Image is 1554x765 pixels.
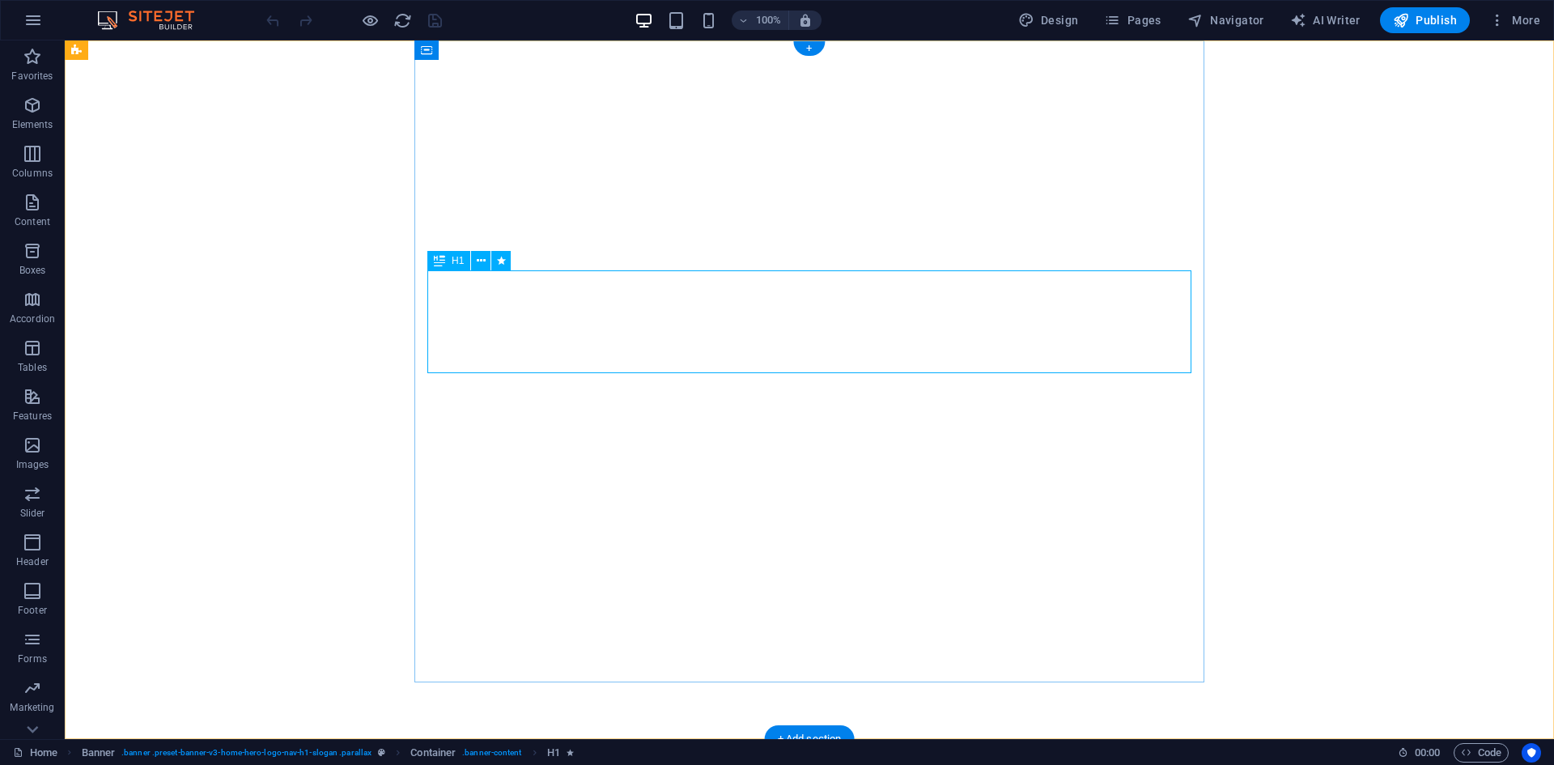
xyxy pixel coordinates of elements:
span: Click to select. Double-click to edit [410,743,456,763]
nav: breadcrumb [82,743,574,763]
span: Design [1018,12,1079,28]
span: Click to select. Double-click to edit [547,743,560,763]
span: Navigator [1187,12,1264,28]
span: Click to select. Double-click to edit [82,743,116,763]
img: Editor Logo [93,11,214,30]
i: This element is a customizable preset [378,748,385,757]
p: Footer [18,604,47,617]
button: AI Writer [1284,7,1367,33]
span: : [1426,746,1429,759]
h6: 100% [756,11,782,30]
button: Click here to leave preview mode and continue editing [360,11,380,30]
p: Favorites [11,70,53,83]
p: Slider [20,507,45,520]
a: Click to cancel selection. Double-click to open Pages [13,743,57,763]
span: AI Writer [1290,12,1361,28]
span: More [1489,12,1540,28]
button: Code [1454,743,1509,763]
button: reload [393,11,412,30]
p: Images [16,458,49,471]
p: Content [15,215,50,228]
p: Header [16,555,49,568]
p: Forms [18,652,47,665]
span: . banner-content [462,743,521,763]
p: Boxes [19,264,46,277]
p: Tables [18,361,47,374]
i: On resize automatically adjust zoom level to fit chosen device. [798,13,813,28]
div: Design (Ctrl+Alt+Y) [1012,7,1085,33]
p: Columns [12,167,53,180]
span: . banner .preset-banner-v3-home-hero-logo-nav-h1-slogan .parallax [121,743,372,763]
button: Navigator [1181,7,1271,33]
h6: Session time [1398,743,1441,763]
p: Accordion [10,312,55,325]
i: Element contains an animation [567,748,574,757]
button: More [1483,7,1547,33]
button: Design [1012,7,1085,33]
span: 00 00 [1415,743,1440,763]
span: H1 [452,256,464,266]
span: Publish [1393,12,1457,28]
button: Publish [1380,7,1470,33]
div: + Add section [765,725,855,753]
p: Elements [12,118,53,131]
div: + [793,41,825,56]
span: Pages [1104,12,1161,28]
p: Features [13,410,52,423]
button: Usercentrics [1522,743,1541,763]
i: Reload page [393,11,412,30]
button: 100% [732,11,789,30]
p: Marketing [10,701,54,714]
span: Code [1461,743,1501,763]
button: Pages [1098,7,1167,33]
